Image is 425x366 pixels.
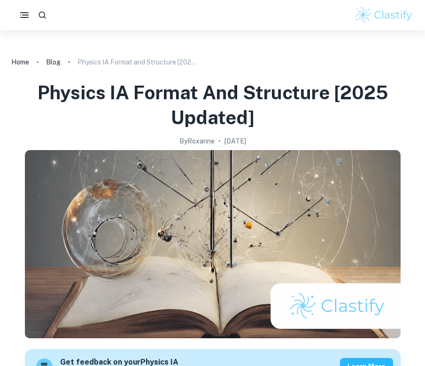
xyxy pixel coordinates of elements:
h2: [DATE] [224,136,246,146]
h2: By Roxanne [179,136,215,146]
img: Clastify logo [354,6,414,24]
p: Physics IA Format and Structure [2025 updated] [77,57,200,67]
h1: Physics IA Format and Structure [2025 updated] [11,80,414,130]
a: Home [11,56,29,69]
img: Physics IA Format and Structure [2025 updated] cover image [25,150,401,338]
a: Blog [46,56,61,69]
p: • [218,136,221,146]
